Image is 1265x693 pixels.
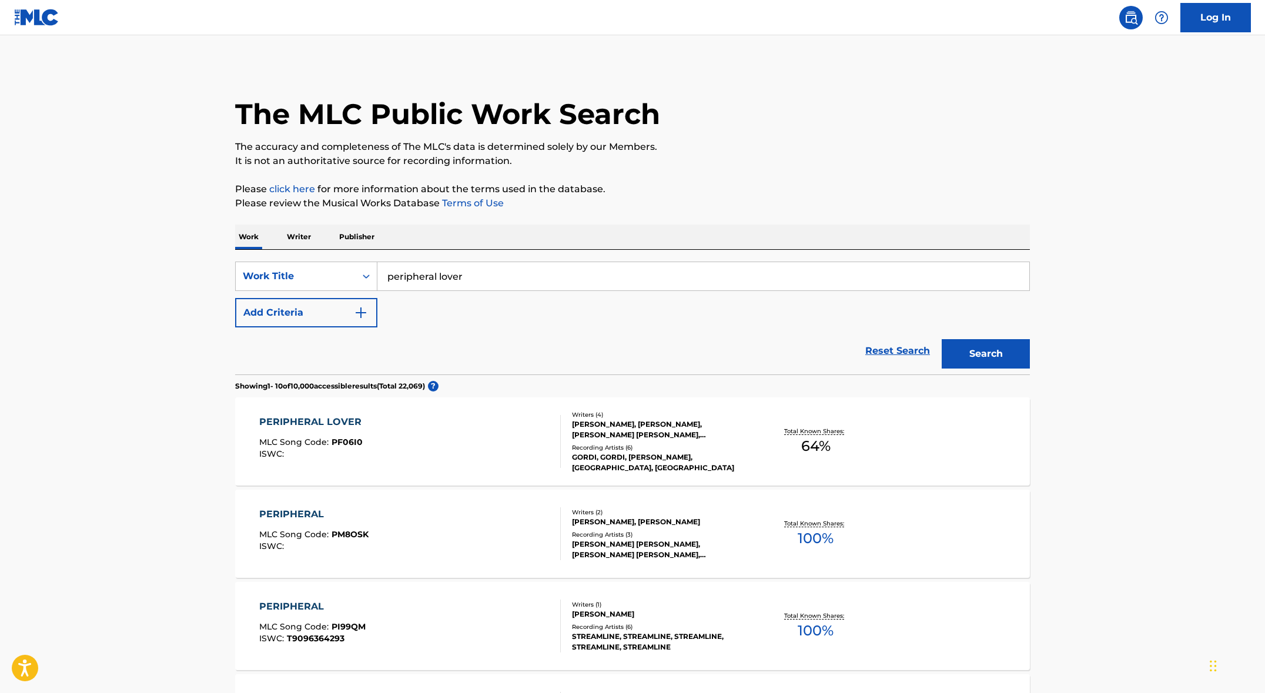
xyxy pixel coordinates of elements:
[269,183,315,195] a: click here
[572,419,749,440] div: [PERSON_NAME], [PERSON_NAME], [PERSON_NAME] [PERSON_NAME], [PERSON_NAME]
[332,529,369,540] span: PM8OSK
[572,410,749,419] div: Writers ( 4 )
[428,381,439,391] span: ?
[235,225,262,249] p: Work
[572,443,749,452] div: Recording Artists ( 6 )
[1124,11,1138,25] img: search
[1154,11,1169,25] img: help
[1210,648,1217,684] div: Drag
[332,437,363,447] span: PF06I0
[1150,6,1173,29] div: Help
[572,539,749,560] div: [PERSON_NAME] [PERSON_NAME], [PERSON_NAME] [PERSON_NAME], [PERSON_NAME] [PERSON_NAME]
[332,621,366,632] span: PI99QM
[259,437,332,447] span: MLC Song Code :
[1206,637,1265,693] iframe: Chat Widget
[235,381,425,391] p: Showing 1 - 10 of 10,000 accessible results (Total 22,069 )
[259,415,367,429] div: PERIPHERAL LOVER
[259,507,369,521] div: PERIPHERAL
[572,452,749,473] div: GORDI, GORDI, [PERSON_NAME], [GEOGRAPHIC_DATA], [GEOGRAPHIC_DATA]
[259,529,332,540] span: MLC Song Code :
[572,517,749,527] div: [PERSON_NAME], [PERSON_NAME]
[798,620,834,641] span: 100 %
[572,622,749,631] div: Recording Artists ( 6 )
[798,528,834,549] span: 100 %
[243,269,349,283] div: Work Title
[259,600,366,614] div: PERIPHERAL
[235,182,1030,196] p: Please for more information about the terms used in the database.
[235,490,1030,578] a: PERIPHERALMLC Song Code:PM8OSKISWC:Writers (2)[PERSON_NAME], [PERSON_NAME]Recording Artists (3)[P...
[801,436,831,457] span: 64 %
[235,262,1030,374] form: Search Form
[336,225,378,249] p: Publisher
[235,96,660,132] h1: The MLC Public Work Search
[354,306,368,320] img: 9d2ae6d4665cec9f34b9.svg
[259,633,287,644] span: ISWC :
[1119,6,1143,29] a: Public Search
[235,140,1030,154] p: The accuracy and completeness of The MLC's data is determined solely by our Members.
[259,541,287,551] span: ISWC :
[259,448,287,459] span: ISWC :
[235,154,1030,168] p: It is not an authoritative source for recording information.
[784,427,847,436] p: Total Known Shares:
[784,519,847,528] p: Total Known Shares:
[283,225,314,249] p: Writer
[259,621,332,632] span: MLC Song Code :
[572,600,749,609] div: Writers ( 1 )
[942,339,1030,369] button: Search
[287,633,344,644] span: T9096364293
[235,582,1030,670] a: PERIPHERALMLC Song Code:PI99QMISWC:T9096364293Writers (1)[PERSON_NAME]Recording Artists (6)STREAM...
[235,298,377,327] button: Add Criteria
[572,609,749,620] div: [PERSON_NAME]
[784,611,847,620] p: Total Known Shares:
[14,9,59,26] img: MLC Logo
[235,196,1030,210] p: Please review the Musical Works Database
[572,631,749,652] div: STREAMLINE, STREAMLINE, STREAMLINE, STREAMLINE, STREAMLINE
[572,530,749,539] div: Recording Artists ( 3 )
[1180,3,1251,32] a: Log In
[572,508,749,517] div: Writers ( 2 )
[859,338,936,364] a: Reset Search
[440,197,504,209] a: Terms of Use
[235,397,1030,486] a: PERIPHERAL LOVERMLC Song Code:PF06I0ISWC:Writers (4)[PERSON_NAME], [PERSON_NAME], [PERSON_NAME] [...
